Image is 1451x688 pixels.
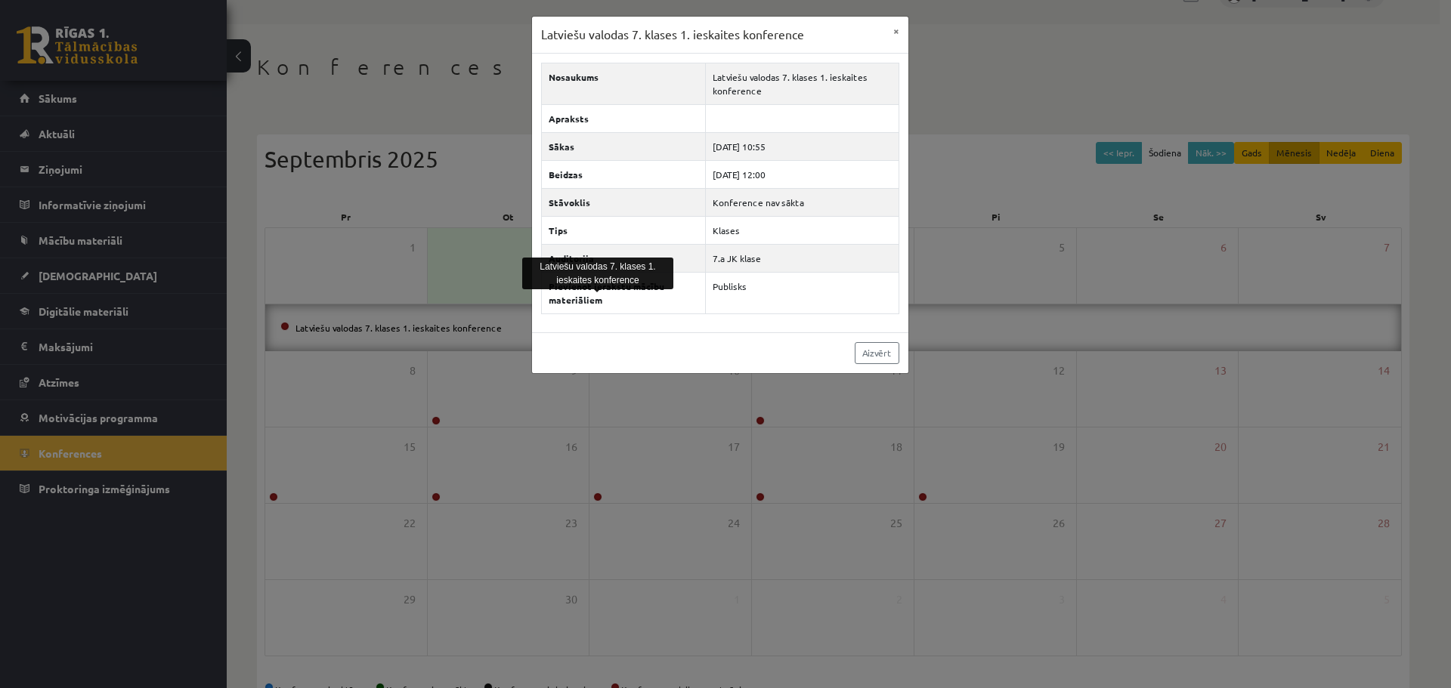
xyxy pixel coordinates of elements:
[541,188,706,216] th: Stāvoklis
[706,63,899,104] td: Latviešu valodas 7. klases 1. ieskaites konference
[706,132,899,160] td: [DATE] 10:55
[541,104,706,132] th: Apraksts
[884,17,908,45] button: ×
[522,258,673,289] div: Latviešu valodas 7. klases 1. ieskaites konference
[706,160,899,188] td: [DATE] 12:00
[706,272,899,313] td: Publisks
[541,63,706,104] th: Nosaukums
[541,244,706,272] th: Auditorija
[541,132,706,160] th: Sākas
[541,272,706,313] th: Pievienot ierakstu mācību materiāliem
[706,216,899,244] td: Klases
[706,244,899,272] td: 7.a JK klase
[541,160,706,188] th: Beidzas
[855,342,899,364] a: Aizvērt
[541,216,706,244] th: Tips
[706,188,899,216] td: Konference nav sākta
[541,26,804,44] h3: Latviešu valodas 7. klases 1. ieskaites konference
